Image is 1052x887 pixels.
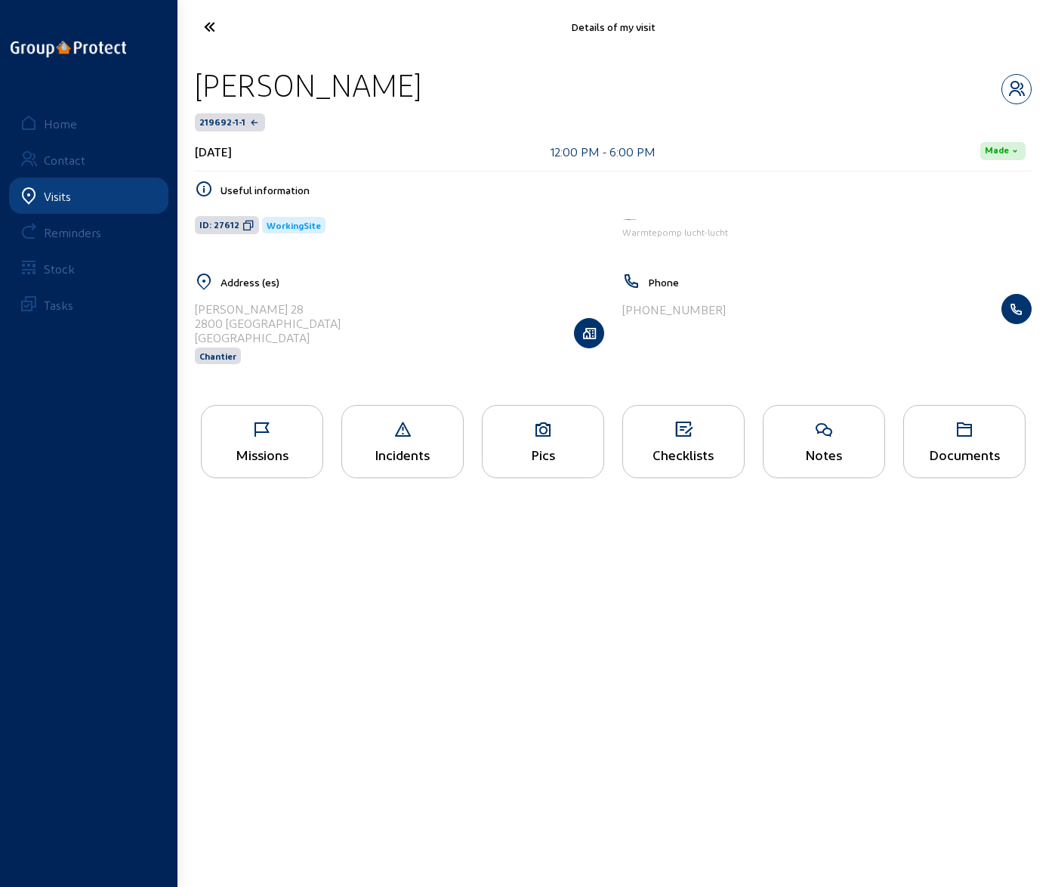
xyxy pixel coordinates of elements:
[267,220,321,230] span: WorkingSite
[622,302,726,317] div: [PHONE_NUMBER]
[221,184,1032,196] h5: Useful information
[764,447,884,462] div: Notes
[9,286,168,323] a: Tasks
[44,189,71,203] div: Visits
[623,447,744,462] div: Checklists
[195,144,232,159] div: [DATE]
[195,330,341,345] div: [GEOGRAPHIC_DATA]
[9,214,168,250] a: Reminders
[622,218,637,221] img: Energy Protect HVAC
[221,276,604,289] h5: Address (es)
[44,261,75,276] div: Stock
[195,66,421,104] div: [PERSON_NAME]
[199,116,245,128] span: 219692-1-1
[648,276,1032,289] h5: Phone
[551,144,656,159] div: 12:00 PM - 6:00 PM
[622,227,728,237] span: Warmtepomp lucht-lucht
[11,41,126,57] img: logo-oneline.png
[9,105,168,141] a: Home
[326,20,900,33] div: Details of my visit
[195,301,341,316] div: [PERSON_NAME] 28
[44,116,77,131] div: Home
[195,316,341,330] div: 2800 [GEOGRAPHIC_DATA]
[985,145,1009,157] span: Made
[202,447,322,462] div: Missions
[44,225,101,240] div: Reminders
[199,351,236,361] span: Chantier
[44,298,73,312] div: Tasks
[904,447,1025,462] div: Documents
[483,447,603,462] div: Pics
[44,153,85,167] div: Contact
[342,447,463,462] div: Incidents
[9,250,168,286] a: Stock
[9,141,168,178] a: Contact
[199,219,239,231] span: ID: 27612
[9,178,168,214] a: Visits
